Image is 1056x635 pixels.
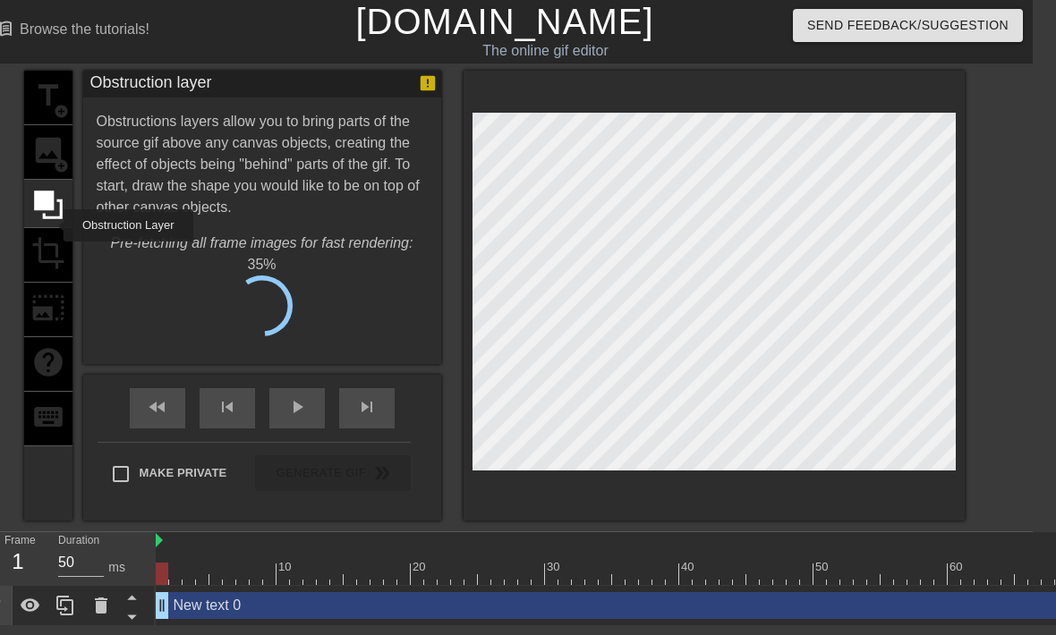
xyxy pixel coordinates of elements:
div: 60 [950,558,966,576]
span: play_arrow [286,396,308,418]
div: 30 [547,558,563,576]
div: 40 [681,558,697,576]
div: 35 % [97,254,428,275]
div: Obstructions layers allow you to bring parts of the source gif above any canvas objects, creating... [97,111,428,336]
div: 10 [278,558,294,576]
span: fast_rewind [147,396,168,418]
span: drag_handle [153,597,171,614]
div: 50 [815,558,831,576]
span: Make Private [140,464,227,482]
label: Duration [58,536,99,546]
a: [DOMAIN_NAME] [355,2,653,41]
div: Pre-fetching all frame images for fast rendering: [97,233,428,254]
span: skip_next [356,396,378,418]
div: ms [108,558,125,577]
span: skip_previous [217,396,238,418]
div: 20 [413,558,429,576]
div: Obstruction layer [90,71,212,97]
span: Send Feedback/Suggestion [807,14,1009,37]
div: The online gif editor [337,40,753,62]
div: 1 [4,546,31,578]
div: Browse the tutorials! [20,21,149,37]
button: Send Feedback/Suggestion [793,9,1023,42]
